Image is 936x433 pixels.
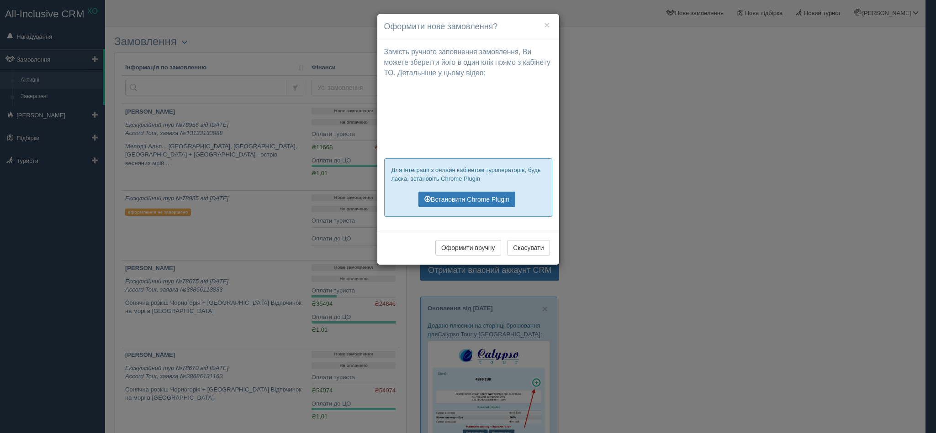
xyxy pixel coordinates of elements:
a: Встановити Chrome Plugin [418,192,515,207]
h4: Оформити нове замовлення? [384,21,552,33]
button: × [544,20,550,30]
p: Замість ручного заповнення замовлення, Ви можете зберегти його в один клік прямо з кабінету ТО. Д... [384,47,552,78]
button: Оформити вручну [435,240,501,256]
p: Для інтеграції з онлайн кабінетом туроператорів, будь ласка, встановіть Chrome Plugin [391,166,545,183]
iframe: Сохранение заявок из кабинета туроператоров - CRM для турагентства [384,83,552,151]
button: Скасувати [507,240,550,256]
